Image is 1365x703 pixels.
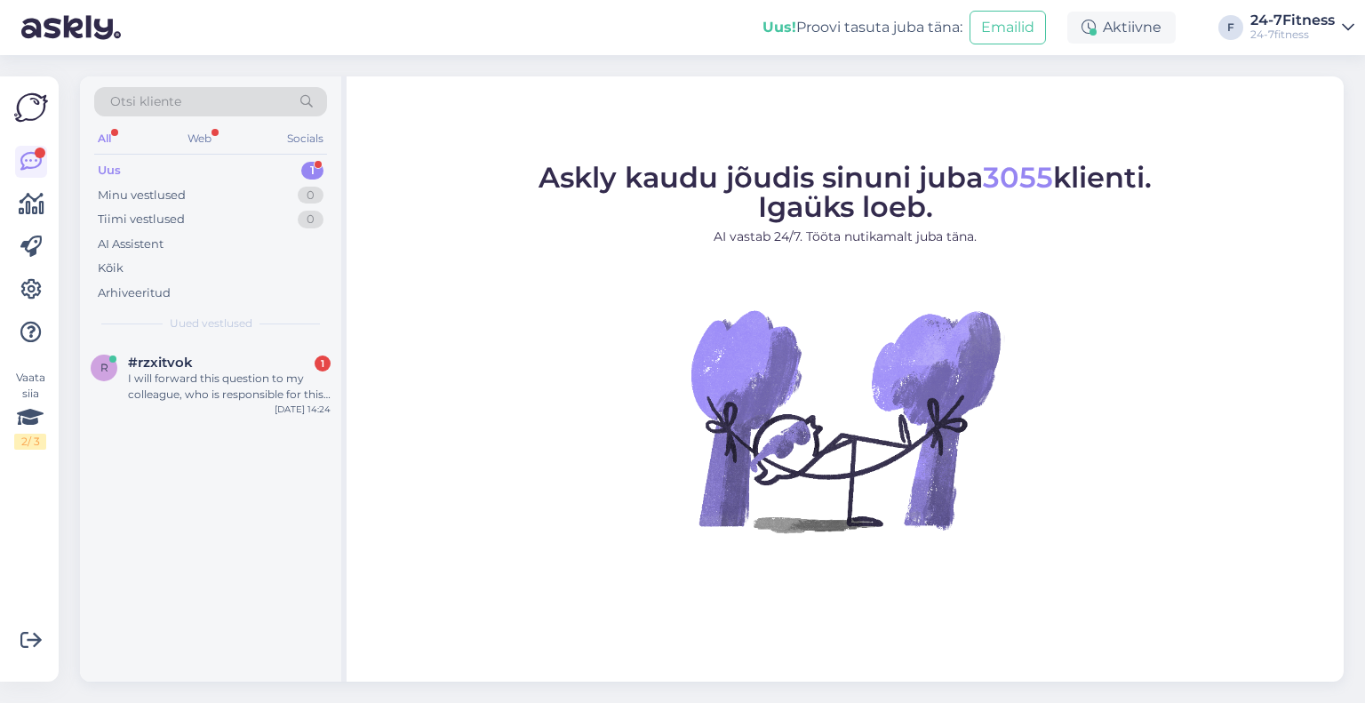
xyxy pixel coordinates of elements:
div: 1 [301,162,323,180]
span: Uued vestlused [170,316,252,332]
div: 0 [298,211,323,228]
div: Arhiveeritud [98,284,171,302]
div: I will forward this question to my colleague, who is responsible for this. The reply will be here... [128,371,331,403]
span: Askly kaudu jõudis sinuni juba klienti. Igaüks loeb. [539,160,1152,224]
span: #rzxitvok [128,355,193,371]
span: r [100,361,108,374]
b: Uus! [762,19,796,36]
div: Aktiivne [1067,12,1176,44]
div: Web [184,127,215,150]
span: Otsi kliente [110,92,181,111]
div: Proovi tasuta juba täna: [762,17,962,38]
div: All [94,127,115,150]
img: Askly Logo [14,91,48,124]
div: 24-7Fitness [1250,13,1335,28]
div: AI Assistent [98,236,164,253]
div: Kõik [98,260,124,277]
div: 1 [315,355,331,371]
div: Tiimi vestlused [98,211,185,228]
button: Emailid [970,11,1046,44]
div: 2 / 3 [14,434,46,450]
div: 24-7fitness [1250,28,1335,42]
a: 24-7Fitness24-7fitness [1250,13,1354,42]
div: Uus [98,162,121,180]
div: 0 [298,187,323,204]
div: [DATE] 14:24 [275,403,331,416]
span: 3055 [983,160,1053,195]
img: No Chat active [685,260,1005,580]
div: Vaata siia [14,370,46,450]
div: Minu vestlused [98,187,186,204]
div: Socials [283,127,327,150]
p: AI vastab 24/7. Tööta nutikamalt juba täna. [539,228,1152,246]
div: F [1218,15,1243,40]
